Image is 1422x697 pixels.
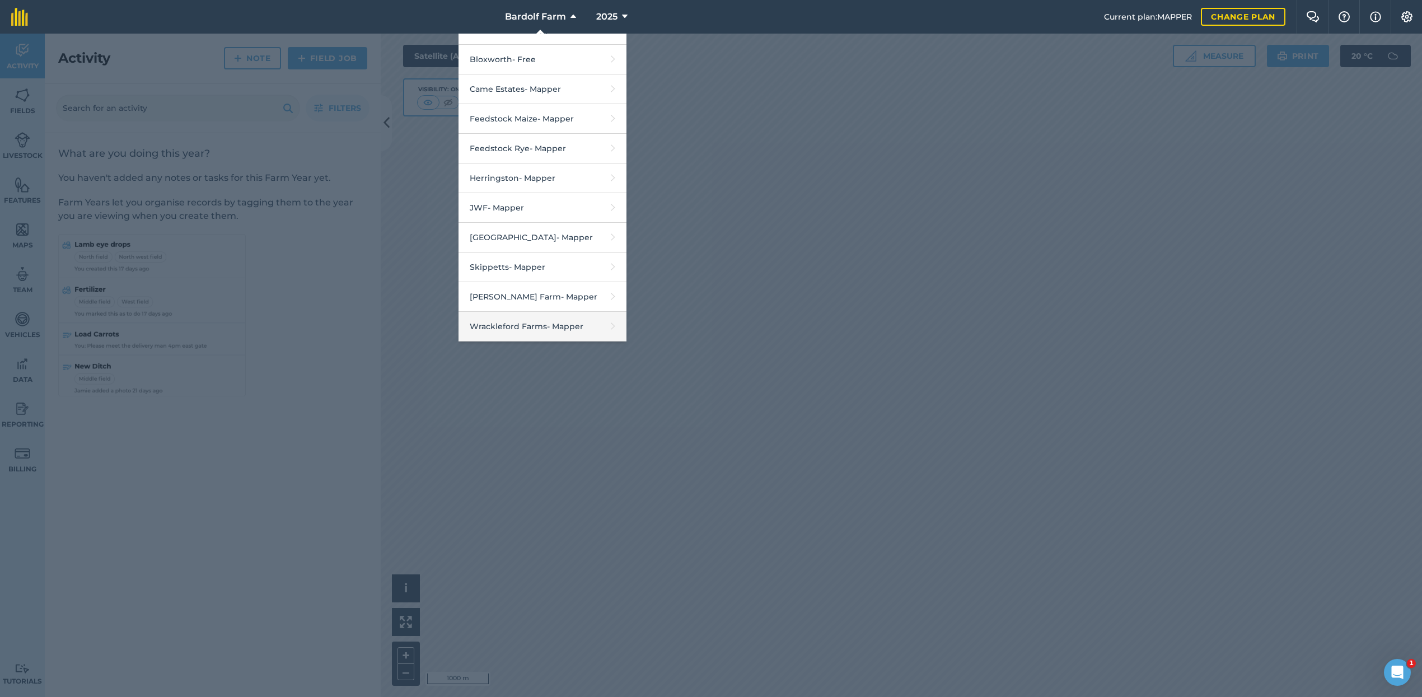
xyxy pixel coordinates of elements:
a: Bloxworth- Free [459,45,626,74]
a: Wrackleford Farms- Mapper [459,312,626,342]
img: A cog icon [1400,11,1414,22]
span: Bardolf Farm [505,10,566,24]
a: JWF- Mapper [459,193,626,223]
img: A question mark icon [1337,11,1351,22]
span: 1 [1407,659,1416,668]
a: Change plan [1201,8,1285,26]
iframe: Intercom live chat [1384,659,1411,686]
a: Came Estates- Mapper [459,74,626,104]
a: Feedstock Maize- Mapper [459,104,626,134]
a: [GEOGRAPHIC_DATA]- Mapper [459,223,626,252]
img: Two speech bubbles overlapping with the left bubble in the forefront [1306,11,1320,22]
a: [PERSON_NAME] Farm- Mapper [459,282,626,312]
a: Skippetts- Mapper [459,252,626,282]
span: 2025 [596,10,618,24]
a: Herringston- Mapper [459,163,626,193]
img: fieldmargin Logo [11,8,28,26]
span: Current plan : MAPPER [1104,11,1192,23]
img: svg+xml;base64,PHN2ZyB4bWxucz0iaHR0cDovL3d3dy53My5vcmcvMjAwMC9zdmciIHdpZHRoPSIxNyIgaGVpZ2h0PSIxNy... [1370,10,1381,24]
a: Feedstock Rye- Mapper [459,134,626,163]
